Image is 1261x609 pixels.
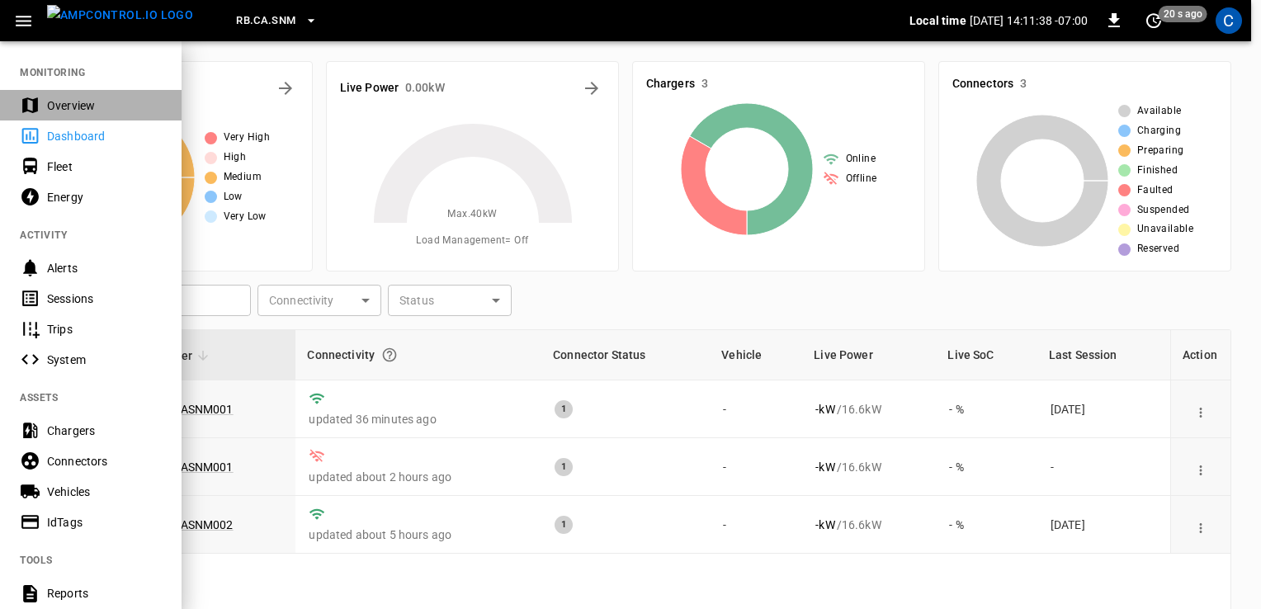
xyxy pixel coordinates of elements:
[47,352,162,368] div: System
[47,514,162,531] div: IdTags
[47,453,162,470] div: Connectors
[47,321,162,338] div: Trips
[47,128,162,144] div: Dashboard
[1141,7,1167,34] button: set refresh interval
[47,189,162,205] div: Energy
[47,290,162,307] div: Sessions
[47,260,162,276] div: Alerts
[47,484,162,500] div: Vehicles
[47,5,193,26] img: ampcontrol.io logo
[1159,6,1207,22] span: 20 s ago
[1216,7,1242,34] div: profile-icon
[236,12,295,31] span: RB.CA.SNM
[47,158,162,175] div: Fleet
[970,12,1088,29] p: [DATE] 14:11:38 -07:00
[47,423,162,439] div: Chargers
[47,585,162,602] div: Reports
[909,12,966,29] p: Local time
[47,97,162,114] div: Overview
